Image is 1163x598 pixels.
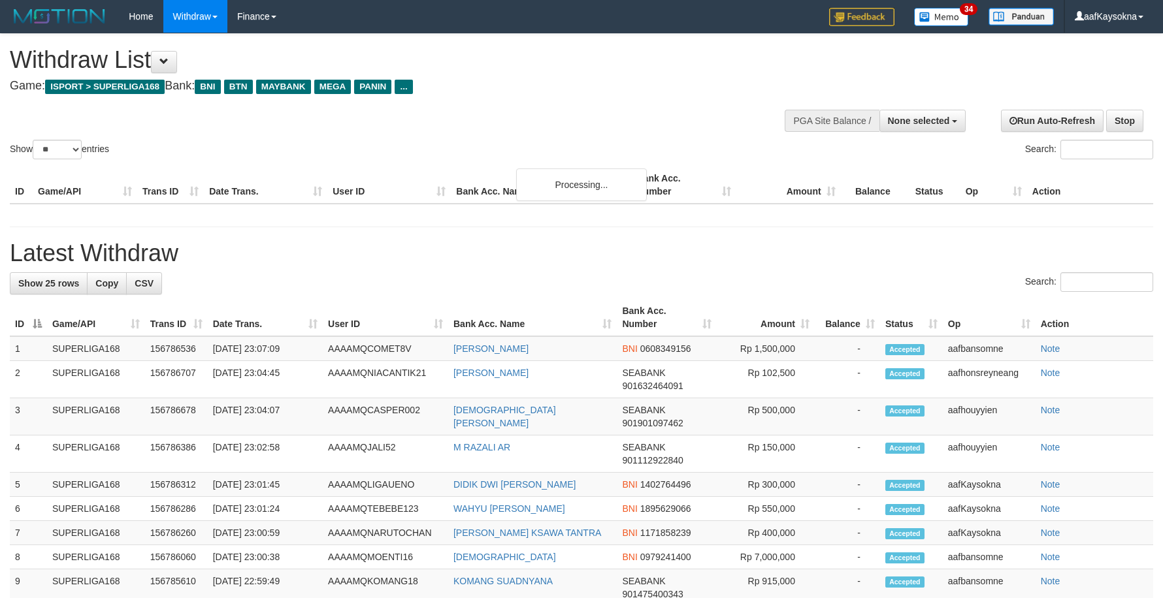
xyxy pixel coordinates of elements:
td: - [815,497,880,521]
span: Copy 901901097462 to clipboard [622,418,683,428]
span: BTN [224,80,253,94]
th: Bank Acc. Name [451,166,631,204]
th: Game/API [33,166,137,204]
td: SUPERLIGA168 [47,521,145,545]
span: Copy 1402764496 to clipboard [640,479,691,490]
span: ... [395,80,412,94]
td: - [815,336,880,361]
span: BNI [622,527,637,538]
td: - [815,473,880,497]
td: SUPERLIGA168 [47,435,145,473]
th: Game/API: activate to sort column ascending [47,299,145,336]
td: aafbansomne [943,336,1036,361]
span: PANIN [354,80,391,94]
td: AAAAMQCASPER002 [323,398,448,435]
td: [DATE] 23:02:58 [208,435,323,473]
td: [DATE] 23:00:59 [208,521,323,545]
span: SEABANK [622,442,665,452]
td: 2 [10,361,47,398]
td: 6 [10,497,47,521]
img: Button%20Memo.svg [914,8,969,26]
td: AAAAMQNIACANTIK21 [323,361,448,398]
span: Accepted [885,344,925,355]
a: Stop [1106,110,1143,132]
td: 5 [10,473,47,497]
span: Copy 1171858239 to clipboard [640,527,691,538]
button: None selected [879,110,966,132]
td: 156786286 [145,497,208,521]
span: CSV [135,278,154,289]
td: 156786386 [145,435,208,473]
td: AAAAMQNARUTOCHAN [323,521,448,545]
a: Note [1041,527,1060,538]
th: Bank Acc. Number [631,166,736,204]
div: PGA Site Balance / [785,110,879,132]
th: Op [960,166,1027,204]
span: Accepted [885,480,925,491]
span: Accepted [885,552,925,563]
td: Rp 300,000 [717,473,815,497]
span: Copy 0979241400 to clipboard [640,552,691,562]
td: Rp 400,000 [717,521,815,545]
input: Search: [1060,140,1153,159]
td: AAAAMQTEBEBE123 [323,497,448,521]
td: SUPERLIGA168 [47,398,145,435]
span: Accepted [885,504,925,515]
td: 7 [10,521,47,545]
select: Showentries [33,140,82,159]
td: AAAAMQLIGAUENO [323,473,448,497]
td: aafbansomne [943,545,1036,569]
span: Copy 1895629066 to clipboard [640,503,691,514]
td: - [815,545,880,569]
h1: Latest Withdraw [10,240,1153,266]
td: 156786312 [145,473,208,497]
span: Show 25 rows [18,278,79,289]
td: aafKaysokna [943,521,1036,545]
td: SUPERLIGA168 [47,473,145,497]
div: Processing... [516,168,647,201]
td: 1 [10,336,47,361]
td: SUPERLIGA168 [47,336,145,361]
td: 156786060 [145,545,208,569]
td: AAAAMQJALI52 [323,435,448,473]
td: Rp 102,500 [717,361,815,398]
td: 8 [10,545,47,569]
span: 34 [960,3,977,15]
td: [DATE] 23:04:45 [208,361,323,398]
a: [PERSON_NAME] [453,368,529,378]
td: - [815,361,880,398]
td: Rp 500,000 [717,398,815,435]
a: [PERSON_NAME] [453,343,529,354]
th: Status: activate to sort column ascending [880,299,943,336]
a: Note [1041,405,1060,415]
th: Action [1036,299,1153,336]
th: Bank Acc. Name: activate to sort column ascending [448,299,617,336]
th: ID [10,166,33,204]
span: Accepted [885,443,925,454]
img: MOTION_logo.png [10,7,109,26]
td: aafhonsreyneang [943,361,1036,398]
td: SUPERLIGA168 [47,361,145,398]
span: ISPORT > SUPERLIGA168 [45,80,165,94]
th: Balance [841,166,910,204]
span: Accepted [885,528,925,539]
span: SEABANK [622,576,665,586]
img: Feedback.jpg [829,8,894,26]
th: Trans ID [137,166,204,204]
span: BNI [622,343,637,354]
span: BNI [622,479,637,490]
span: Copy 0608349156 to clipboard [640,343,691,354]
th: Trans ID: activate to sort column ascending [145,299,208,336]
th: Bank Acc. Number: activate to sort column ascending [617,299,717,336]
td: - [815,521,880,545]
td: Rp 550,000 [717,497,815,521]
td: 156786536 [145,336,208,361]
span: Accepted [885,368,925,379]
a: CSV [126,272,162,294]
th: Date Trans.: activate to sort column ascending [208,299,323,336]
a: Note [1041,368,1060,378]
td: [DATE] 23:01:24 [208,497,323,521]
span: MAYBANK [256,80,311,94]
a: Copy [87,272,127,294]
td: Rp 1,500,000 [717,336,815,361]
